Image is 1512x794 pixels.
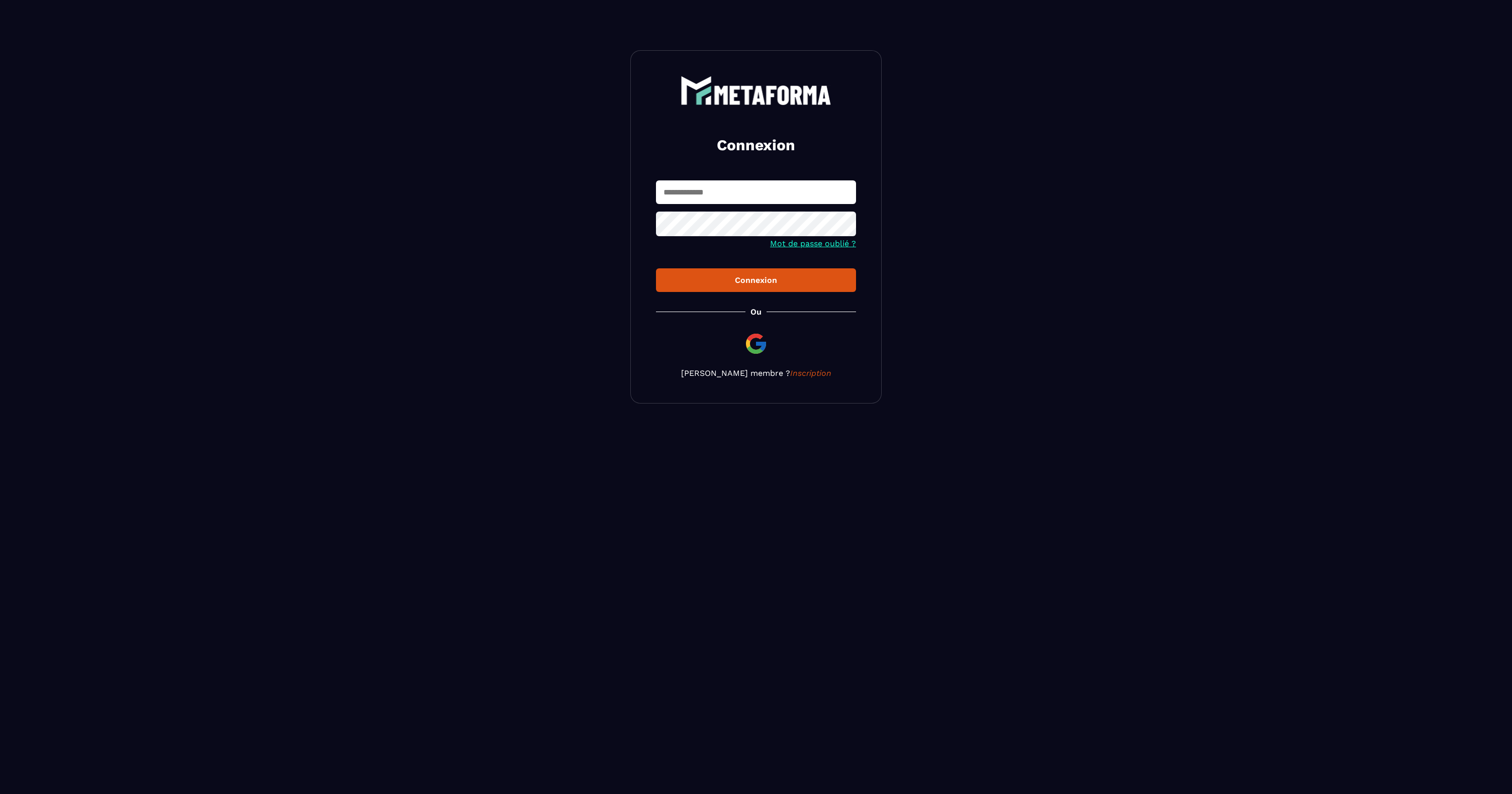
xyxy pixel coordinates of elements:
[750,307,762,317] p: Ou
[790,368,831,378] a: Inscription
[681,76,831,105] img: logo
[744,332,768,356] img: google
[664,275,848,285] div: Connexion
[656,268,856,292] button: Connexion
[668,135,844,155] h2: Connexion
[656,76,856,105] a: logo
[656,368,856,378] p: [PERSON_NAME] membre ?
[770,239,856,248] a: Mot de passe oublié ?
